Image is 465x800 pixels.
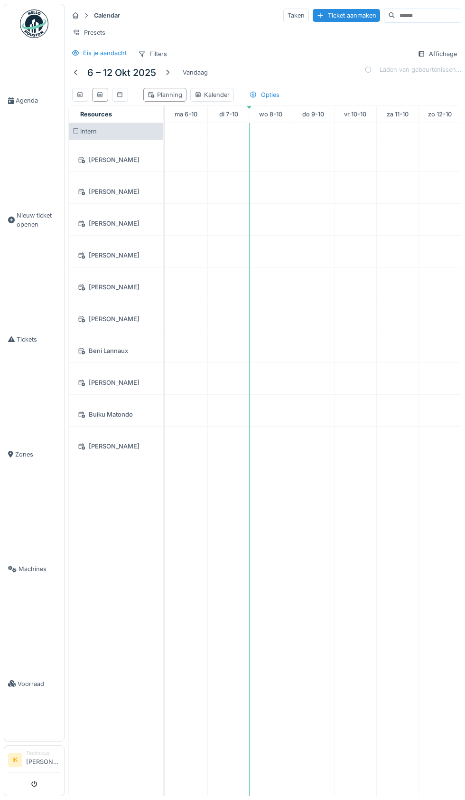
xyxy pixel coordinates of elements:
div: Taken [283,9,309,22]
div: Eis je aandacht [83,48,127,57]
a: 9 oktober 2025 [300,108,326,121]
a: Voorraad [4,627,64,742]
a: 12 oktober 2025 [426,108,454,121]
a: 8 oktober 2025 [257,108,285,121]
div: [PERSON_NAME] [74,313,158,325]
span: Resources [80,111,112,118]
div: Buiku Matondo [74,409,158,420]
div: [PERSON_NAME] [74,154,158,166]
div: Vandaag [179,66,212,79]
li: [PERSON_NAME] [26,750,60,770]
li: IK [8,753,22,767]
span: Tickets [17,335,60,344]
span: Intern [80,128,97,135]
span: Agenda [16,96,60,105]
div: Opties [245,88,284,102]
div: Kalender [195,90,230,99]
div: [PERSON_NAME] [74,281,158,293]
a: 10 oktober 2025 [342,108,369,121]
div: [PERSON_NAME] [74,186,158,198]
div: Ticket aanmaken [313,9,380,22]
span: Voorraad [18,679,60,688]
span: Machines [19,564,60,573]
div: [PERSON_NAME] [74,249,158,261]
div: Presets [68,26,110,39]
a: Machines [4,512,64,627]
div: Filters [134,47,171,61]
div: Affichage [413,47,461,61]
img: Badge_color-CXgf-gQk.svg [20,10,48,38]
h5: 6 – 12 okt 2025 [87,67,156,78]
a: Nieuw ticket openen [4,158,64,282]
div: Technicus [26,750,60,757]
a: Agenda [4,43,64,158]
a: Tickets [4,282,64,397]
strong: Calendar [90,11,124,20]
a: IK Technicus[PERSON_NAME] [8,750,60,772]
div: [PERSON_NAME] [74,218,158,229]
div: [PERSON_NAME] [74,440,158,452]
div: Beni Lannaux [74,345,158,357]
a: 7 oktober 2025 [217,108,241,121]
a: Zones [4,397,64,512]
a: 11 oktober 2025 [384,108,411,121]
div: Planning [148,90,182,99]
span: Nieuw ticket openen [17,211,60,229]
span: Zones [15,450,60,459]
a: 6 oktober 2025 [172,108,200,121]
div: [PERSON_NAME] [74,377,158,389]
div: Laden van gebeurtenissen… [364,65,461,74]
